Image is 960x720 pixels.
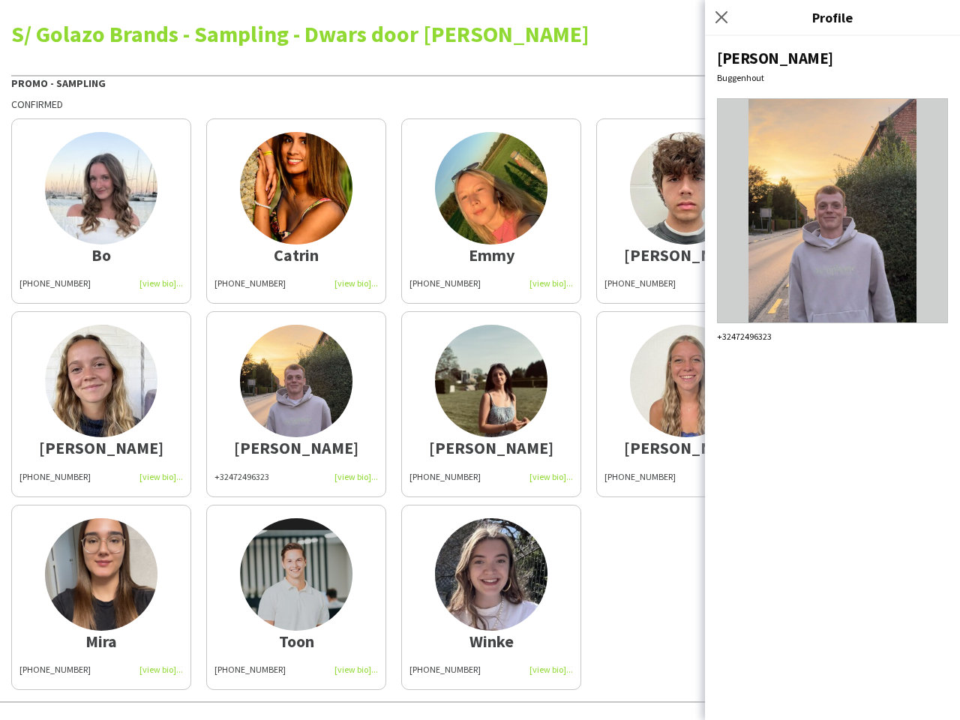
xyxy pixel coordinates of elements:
[214,441,378,454] div: [PERSON_NAME]
[409,664,481,675] span: [PHONE_NUMBER]
[11,75,949,90] div: Promo - Sampling
[705,7,960,27] h3: Profile
[19,248,183,262] div: Bo
[604,471,676,482] span: [PHONE_NUMBER]
[214,277,286,289] span: [PHONE_NUMBER]
[409,634,573,648] div: Winke
[604,277,676,289] span: [PHONE_NUMBER]
[630,325,742,437] img: thumb-669965cae5442.jpeg
[45,518,157,631] img: thumb-67d05909e6592.png
[214,470,378,484] div: +
[240,325,352,437] img: thumb-0c803531-dee6-47ae-b7fd-4718ed0cd2d1.jpg
[19,277,91,289] span: [PHONE_NUMBER]
[409,248,573,262] div: Emmy
[220,471,269,482] span: 32472496323
[11,22,949,45] div: S/ Golazo Brands - Sampling - Dwars door [PERSON_NAME]
[409,441,573,454] div: [PERSON_NAME]
[214,248,378,262] div: Catrin
[435,518,547,631] img: thumb-67efc9ad41b8f.jpeg
[214,634,378,648] div: Toon
[19,471,91,482] span: [PHONE_NUMBER]
[19,634,183,648] div: Mira
[11,97,949,111] div: Confirmed
[435,325,547,437] img: thumb-68bdab7757154.jpeg
[717,331,948,342] div: +
[45,325,157,437] img: thumb-669e7bef72734.jpg
[604,441,768,454] div: [PERSON_NAME]
[409,277,481,289] span: [PHONE_NUMBER]
[717,48,948,68] div: [PERSON_NAME]
[19,441,183,454] div: [PERSON_NAME]
[722,331,772,342] span: 32472496323
[214,664,286,675] span: [PHONE_NUMBER]
[409,471,481,482] span: [PHONE_NUMBER]
[240,518,352,631] img: thumb-67176a5f1720d.jpeg
[630,132,742,244] img: thumb-677efb526df0d.jpg
[717,98,948,323] img: Crew avatar or photo
[45,132,157,244] img: thumb-68c98190617bd.jpeg
[604,248,768,262] div: [PERSON_NAME]
[19,664,91,675] span: [PHONE_NUMBER]
[435,132,547,244] img: thumb-660fea4a1898e.jpeg
[240,132,352,244] img: thumb-6488cdcc88d7a.jpg
[717,72,948,83] div: Buggenhout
